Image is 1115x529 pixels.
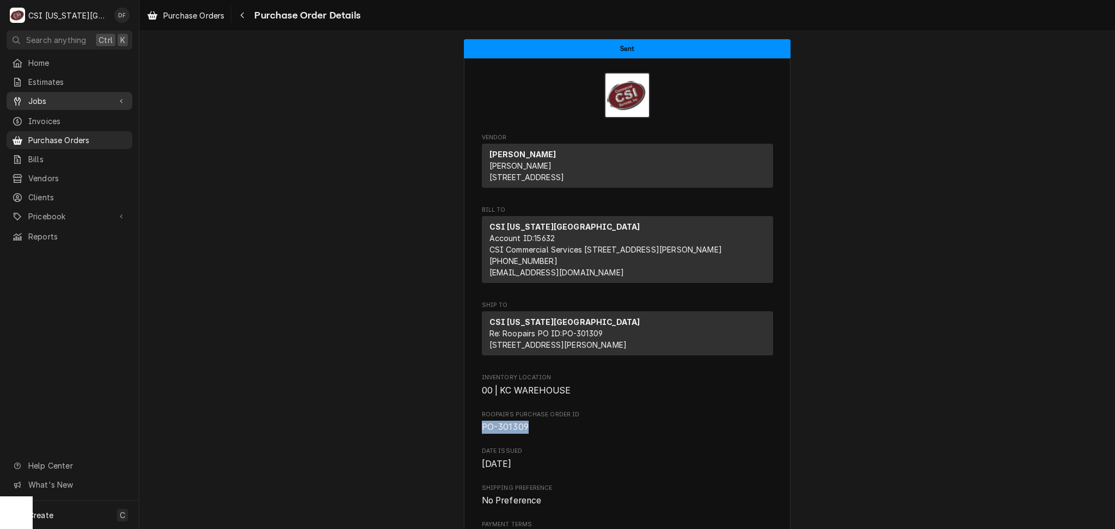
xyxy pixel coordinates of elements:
[7,207,132,225] a: Go to Pricebook
[482,384,773,397] span: Inventory Location
[482,385,571,396] span: 00 | KC WAREHOUSE
[482,410,773,419] span: Roopairs Purchase Order ID
[482,459,512,469] span: [DATE]
[28,153,127,165] span: Bills
[489,340,627,349] span: [STREET_ADDRESS][PERSON_NAME]
[482,144,773,192] div: Vendor
[234,7,251,24] button: Navigate back
[604,72,650,118] img: Logo
[482,206,773,288] div: Purchase Order Bill To
[482,421,773,434] span: Roopairs Purchase Order ID
[7,476,132,494] a: Go to What's New
[482,494,773,507] span: Shipping Preference
[489,245,722,254] span: CSI Commercial Services [STREET_ADDRESS][PERSON_NAME]
[251,8,360,23] span: Purchase Order Details
[28,192,127,203] span: Clients
[464,39,791,58] div: Status
[7,188,132,206] a: Clients
[28,115,127,127] span: Invoices
[28,173,127,184] span: Vendors
[7,227,132,245] a: Reports
[28,231,127,242] span: Reports
[482,495,542,506] span: No Preference
[482,216,773,283] div: Bill To
[482,447,773,470] div: Date Issued
[482,520,773,529] span: Payment Terms
[28,57,127,69] span: Home
[489,150,556,159] strong: [PERSON_NAME]
[10,8,25,23] div: C
[482,301,773,310] span: Ship To
[7,131,132,149] a: Purchase Orders
[7,54,132,72] a: Home
[7,112,132,130] a: Invoices
[482,301,773,360] div: Purchase Order Ship To
[114,8,130,23] div: DF
[28,76,127,88] span: Estimates
[620,45,635,52] span: Sent
[28,10,108,21] div: CSI [US_STATE][GEOGRAPHIC_DATA]
[489,329,603,338] span: Re: Roopairs PO ID: PO-301309
[489,222,640,231] strong: CSI [US_STATE][GEOGRAPHIC_DATA]
[120,34,125,46] span: K
[28,510,53,520] span: Create
[489,268,624,277] a: [EMAIL_ADDRESS][DOMAIN_NAME]
[482,133,773,142] span: Vendor
[482,410,773,434] div: Roopairs Purchase Order ID
[28,479,126,490] span: What's New
[489,233,555,243] span: Account ID: 15632
[7,30,132,50] button: Search anythingCtrlK
[482,373,773,397] div: Inventory Location
[482,133,773,193] div: Purchase Order Vendor
[114,8,130,23] div: David Fannin's Avatar
[7,457,132,475] a: Go to Help Center
[482,447,773,456] span: Date Issued
[28,134,127,146] span: Purchase Orders
[28,211,111,222] span: Pricebook
[7,92,132,110] a: Go to Jobs
[482,311,773,360] div: Ship To
[99,34,113,46] span: Ctrl
[482,311,773,355] div: Ship To
[10,8,25,23] div: CSI Kansas City's Avatar
[482,206,773,214] span: Bill To
[163,10,224,21] span: Purchase Orders
[7,169,132,187] a: Vendors
[7,73,132,91] a: Estimates
[489,256,557,266] a: [PHONE_NUMBER]
[482,422,529,432] span: PO-301309
[28,460,126,471] span: Help Center
[489,161,565,182] span: [PERSON_NAME] [STREET_ADDRESS]
[482,484,773,493] span: Shipping Preference
[482,216,773,287] div: Bill To
[7,150,132,168] a: Bills
[482,373,773,382] span: Inventory Location
[482,484,773,507] div: Shipping Preference
[482,458,773,471] span: Date Issued
[28,95,111,107] span: Jobs
[482,144,773,188] div: Vendor
[489,317,640,327] strong: CSI [US_STATE][GEOGRAPHIC_DATA]
[26,34,86,46] span: Search anything
[143,7,229,24] a: Purchase Orders
[120,509,125,521] span: C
